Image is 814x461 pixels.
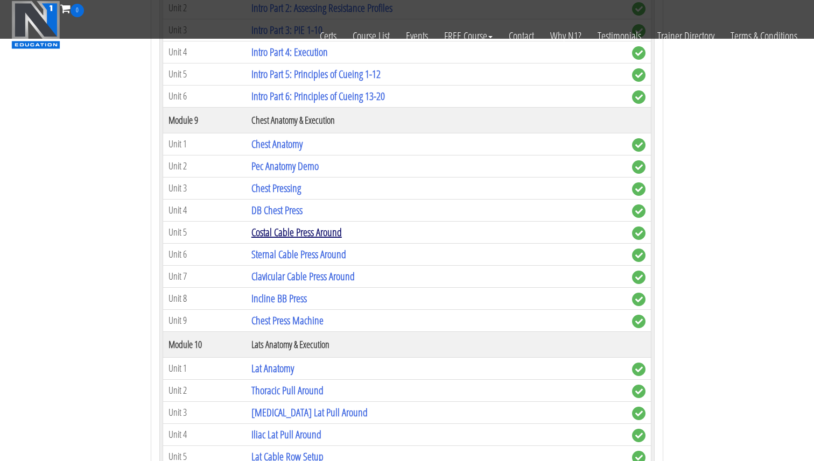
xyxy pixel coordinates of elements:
a: Terms & Conditions [722,17,805,55]
td: Unit 2 [163,155,246,177]
td: Unit 8 [163,287,246,309]
td: Unit 4 [163,199,246,221]
span: complete [632,204,645,218]
td: Unit 1 [163,357,246,379]
span: complete [632,160,645,174]
span: complete [632,385,645,398]
a: Chest Press Machine [251,313,324,328]
a: 0 [60,1,84,16]
span: complete [632,182,645,196]
a: Contact [501,17,542,55]
a: Pec Anatomy Demo [251,159,319,173]
td: Unit 3 [163,401,246,423]
a: Course List [345,17,398,55]
a: FREE Course [436,17,501,55]
a: Trainer Directory [649,17,722,55]
a: Chest Anatomy [251,137,303,151]
th: Lats Anatomy & Execution [246,331,627,357]
a: Chest Pressing [251,181,301,195]
a: [MEDICAL_DATA] Lat Pull Around [251,405,368,420]
span: complete [632,293,645,306]
a: Intro Part 5: Principles of Cueing 1-12 [251,67,381,81]
td: Unit 1 [163,133,246,155]
span: complete [632,407,645,420]
a: Incline BB Press [251,291,307,306]
span: complete [632,315,645,328]
a: Events [398,17,436,55]
span: complete [632,90,645,104]
span: complete [632,249,645,262]
span: complete [632,68,645,82]
a: Clavicular Cable Press Around [251,269,355,283]
a: Testimonials [590,17,649,55]
a: Why N1? [542,17,590,55]
span: complete [632,429,645,442]
td: Unit 7 [163,265,246,287]
a: Sternal Cable Press Around [251,247,346,261]
td: Unit 3 [163,177,246,199]
span: complete [632,138,645,152]
td: Unit 5 [163,63,246,85]
th: Chest Anatomy & Execution [246,107,627,133]
a: Lat Anatomy [251,361,294,375]
td: Unit 4 [163,423,246,445]
span: 0 [71,4,84,17]
a: Iliac Lat Pull Around [251,427,321,442]
td: Unit 5 [163,221,246,243]
th: Module 10 [163,331,246,357]
span: complete [632,271,645,284]
a: Thoracic Pull Around [251,383,324,398]
th: Module 9 [163,107,246,133]
td: Unit 2 [163,379,246,401]
a: Costal Cable Press Around [251,225,342,239]
a: DB Chest Press [251,203,303,217]
span: complete [632,226,645,240]
td: Unit 6 [163,85,246,107]
span: complete [632,363,645,376]
a: Intro Part 6: Principles of Cueing 13-20 [251,89,385,103]
td: Unit 9 [163,309,246,331]
a: Intro Part 4: Execution [251,45,328,59]
a: Certs [312,17,345,55]
td: Unit 6 [163,243,246,265]
img: n1-education [11,1,60,49]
